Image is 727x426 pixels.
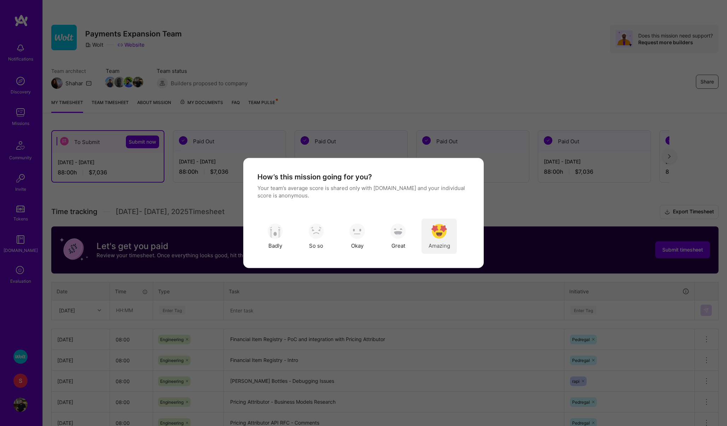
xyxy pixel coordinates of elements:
[391,242,405,249] span: Great
[308,223,324,239] img: soso
[351,242,363,249] span: Okay
[267,223,283,239] img: soso
[257,172,372,182] h4: How’s this mission going for you?
[390,223,406,239] img: soso
[268,242,282,249] span: Badly
[257,184,470,199] p: Your team’s average score is shared only with [DOMAIN_NAME] and your individual score is anonymous.
[429,242,450,249] span: Amazing
[349,223,365,239] img: soso
[431,223,447,239] img: soso
[309,242,323,249] span: So so
[243,158,484,268] div: modal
